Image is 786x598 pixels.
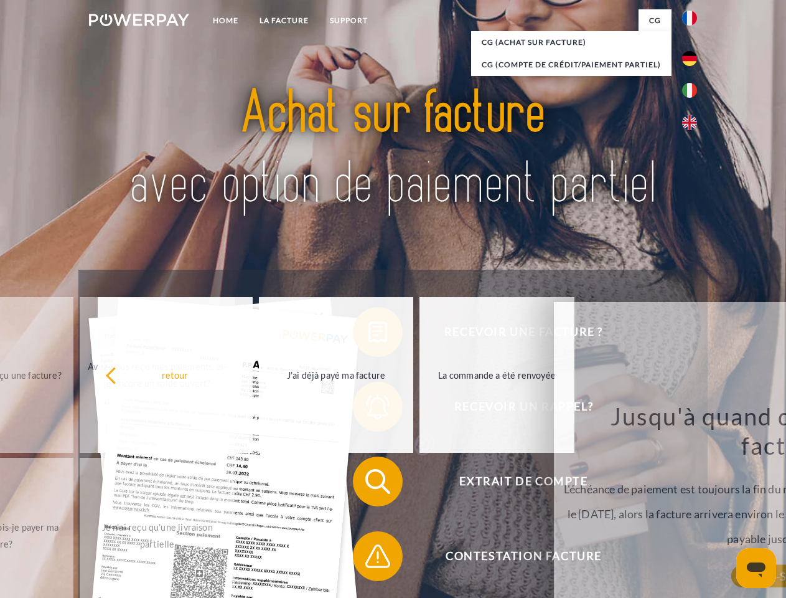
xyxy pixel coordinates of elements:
img: fr [682,11,697,26]
div: La commande a été renvoyée [427,366,567,383]
button: Contestation Facture [353,531,676,581]
a: Home [202,9,249,32]
iframe: Bouton de lancement de la fenêtre de messagerie [736,548,776,588]
a: LA FACTURE [249,9,319,32]
img: qb_warning.svg [362,541,393,572]
a: CG (achat sur facture) [471,31,671,54]
img: de [682,51,697,66]
img: it [682,83,697,98]
div: Je n'ai reçu qu'une livraison partielle [87,519,227,553]
img: en [682,115,697,130]
a: CG [639,9,671,32]
span: Contestation Facture [371,531,676,581]
img: title-powerpay_fr.svg [119,60,667,239]
a: CG (Compte de crédit/paiement partiel) [471,54,671,76]
a: Avez-vous reçu mes paiements, ai-je encore un solde ouvert? [80,297,235,453]
div: J'ai déjà payé ma facture [266,366,406,383]
span: Extrait de compte [371,457,676,506]
a: Support [319,9,378,32]
div: retour [105,366,245,383]
img: qb_search.svg [362,466,393,497]
button: Extrait de compte [353,457,676,506]
img: logo-powerpay-white.svg [89,14,189,26]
